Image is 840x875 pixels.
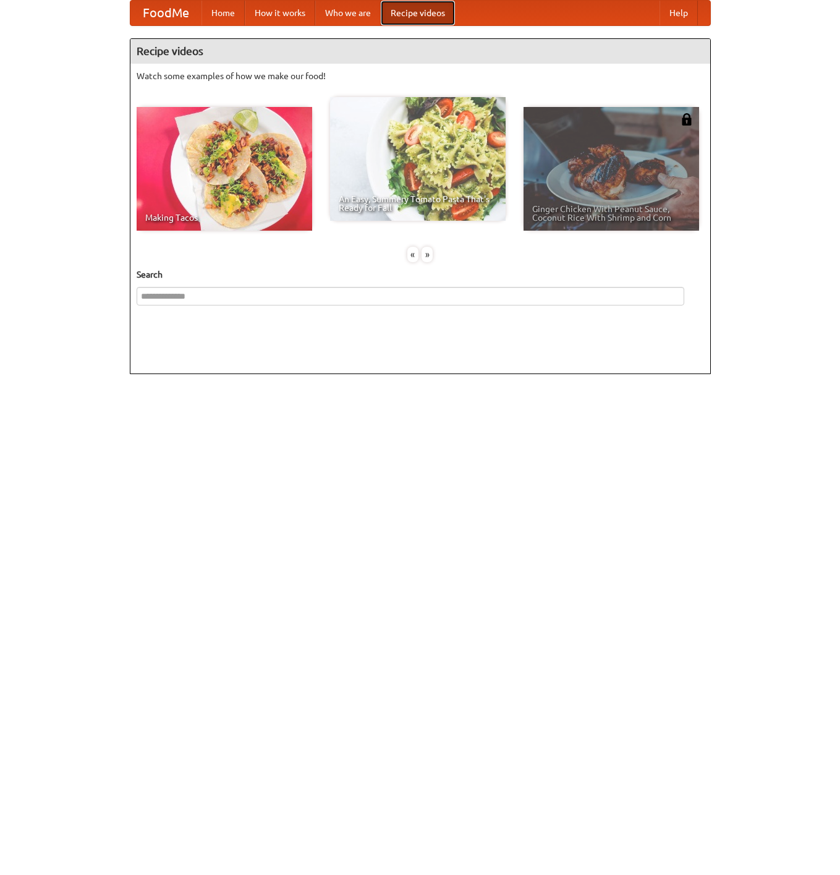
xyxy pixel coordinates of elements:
a: Making Tacos [137,107,312,231]
img: 483408.png [681,113,693,126]
h4: Recipe videos [130,39,710,64]
p: Watch some examples of how we make our food! [137,70,704,82]
h5: Search [137,268,704,281]
span: An Easy, Summery Tomato Pasta That's Ready for Fall [339,195,497,212]
a: Home [202,1,245,25]
a: An Easy, Summery Tomato Pasta That's Ready for Fall [330,97,506,221]
a: Recipe videos [381,1,455,25]
a: How it works [245,1,315,25]
a: Who we are [315,1,381,25]
div: » [422,247,433,262]
span: Making Tacos [145,213,303,222]
a: FoodMe [130,1,202,25]
a: Help [660,1,698,25]
div: « [407,247,418,262]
